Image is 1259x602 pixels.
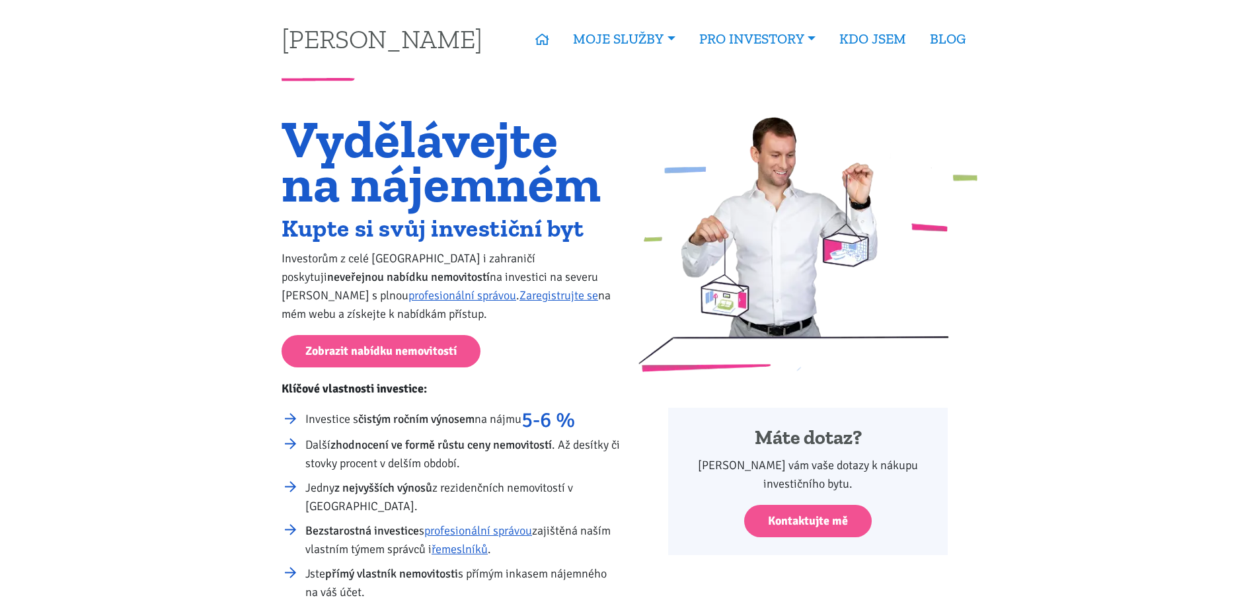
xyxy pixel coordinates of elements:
strong: z nejvyšších výnosů [334,480,432,495]
a: PRO INVESTORY [687,24,827,54]
p: Investorům z celé [GEOGRAPHIC_DATA] i zahraničí poskytuji na investici na severu [PERSON_NAME] s ... [282,249,621,323]
a: BLOG [918,24,977,54]
li: Investice s na nájmu [305,410,621,430]
strong: zhodnocení ve formě růstu ceny nemovitostí [330,437,552,452]
a: Zaregistrujte se [519,288,598,303]
p: Klíčové vlastnosti investice: [282,379,621,398]
a: profesionální správou [424,523,532,538]
a: KDO JSEM [827,24,918,54]
strong: 5-6 % [521,407,575,433]
strong: čistým ročním výnosem [358,412,475,426]
li: Jedny z rezidenčních nemovitostí v [GEOGRAPHIC_DATA]. [305,478,621,515]
a: [PERSON_NAME] [282,26,482,52]
a: Zobrazit nabídku nemovitostí [282,335,480,367]
a: MOJE SLUŽBY [561,24,687,54]
strong: Bezstarostná investice [305,523,419,538]
strong: neveřejnou nabídku nemovitostí [327,270,490,284]
a: Kontaktujte mě [744,505,872,537]
li: Další . Až desítky či stovky procent v delším období. [305,435,621,472]
p: [PERSON_NAME] vám vaše dotazy k nákupu investičního bytu. [686,456,930,493]
li: s zajištěná naším vlastním týmem správců i . [305,521,621,558]
li: Jste s přímým inkasem nájemného na váš účet. [305,564,621,601]
h1: Vydělávejte na nájemném [282,117,621,206]
a: řemeslníků [432,542,488,556]
h2: Kupte si svůj investiční byt [282,217,621,239]
h4: Máte dotaz? [686,426,930,451]
a: profesionální správou [408,288,516,303]
strong: přímý vlastník nemovitosti [325,566,458,581]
